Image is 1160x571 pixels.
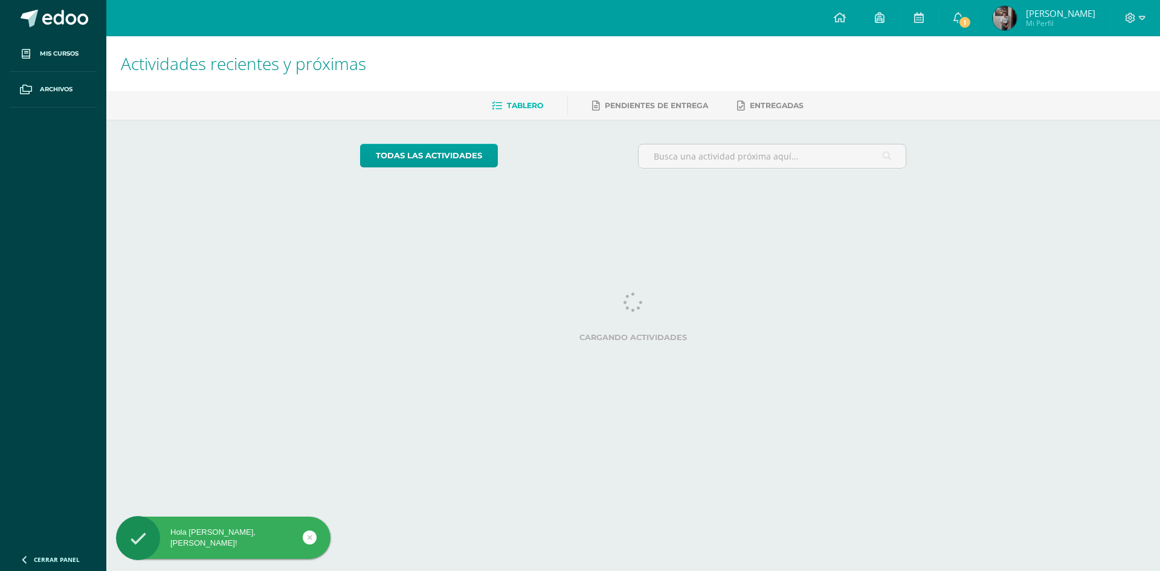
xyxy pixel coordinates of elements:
span: 1 [958,16,971,29]
img: 326c8c6dfc139d3cba5a6f1bc173c9c2.png [993,6,1017,30]
span: [PERSON_NAME] [1026,7,1095,19]
a: Entregadas [737,96,804,115]
label: Cargando actividades [360,333,907,342]
span: Mis cursos [40,49,79,59]
div: Hola [PERSON_NAME], [PERSON_NAME]! [116,527,330,549]
span: Pendientes de entrega [605,101,708,110]
a: Mis cursos [10,36,97,72]
span: Entregadas [750,101,804,110]
span: Actividades recientes y próximas [121,52,366,75]
input: Busca una actividad próxima aquí... [639,144,906,168]
span: Tablero [507,101,543,110]
a: Archivos [10,72,97,108]
span: Cerrar panel [34,555,80,564]
a: Tablero [492,96,543,115]
a: todas las Actividades [360,144,498,167]
span: Archivos [40,85,72,94]
a: Pendientes de entrega [592,96,708,115]
span: Mi Perfil [1026,18,1095,28]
